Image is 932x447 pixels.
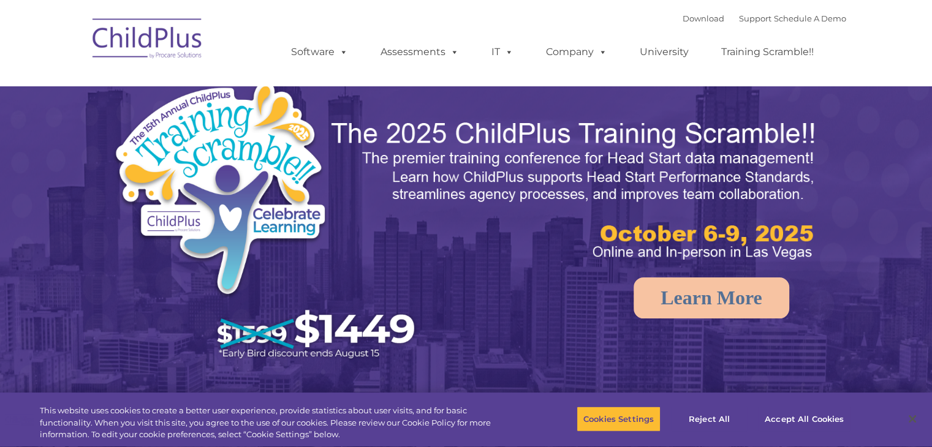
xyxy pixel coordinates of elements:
[758,406,851,432] button: Accept All Cookies
[671,406,748,432] button: Reject All
[627,40,701,64] a: University
[479,40,526,64] a: IT
[739,13,771,23] a: Support
[577,406,661,432] button: Cookies Settings
[774,13,846,23] a: Schedule A Demo
[683,13,846,23] font: |
[709,40,826,64] a: Training Scramble!!
[40,405,513,441] div: This website uses cookies to create a better user experience, provide statistics about user visit...
[279,40,360,64] a: Software
[368,40,471,64] a: Assessments
[534,40,619,64] a: Company
[634,277,789,318] a: Learn More
[899,405,926,432] button: Close
[683,13,724,23] a: Download
[86,10,209,71] img: ChildPlus by Procare Solutions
